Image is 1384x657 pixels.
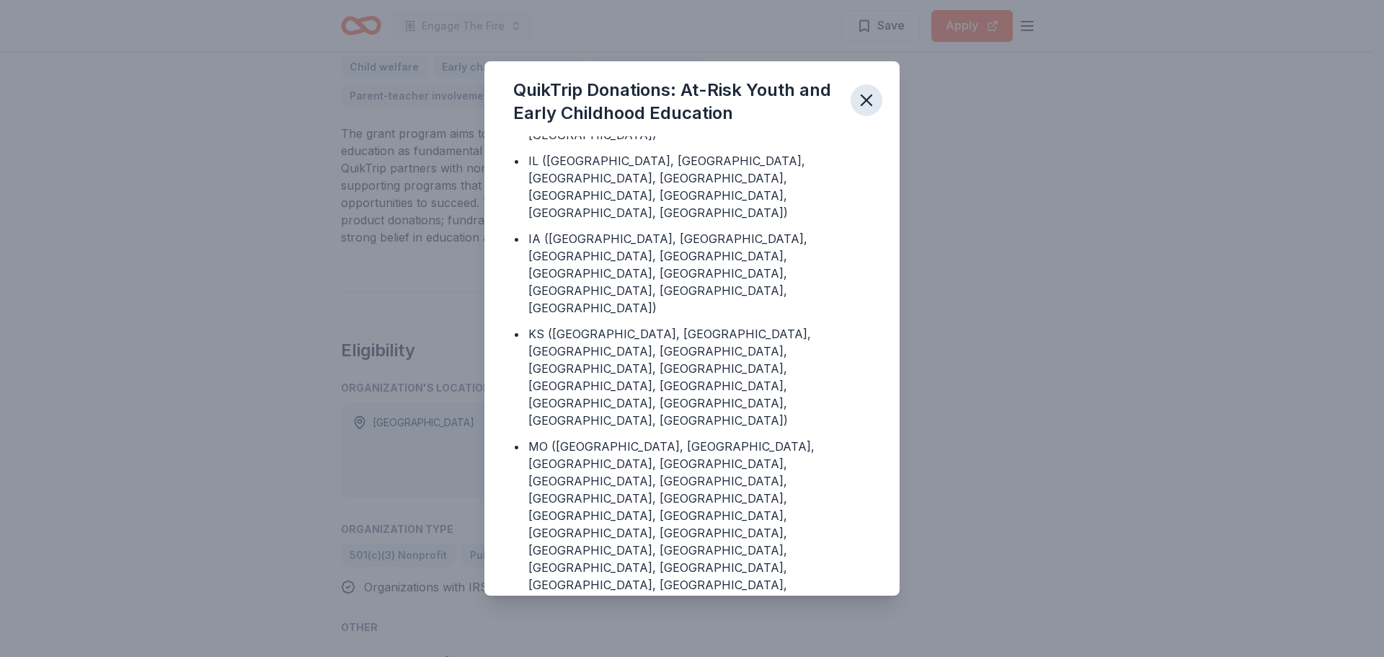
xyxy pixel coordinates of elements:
[513,230,520,247] div: •
[513,152,520,169] div: •
[513,325,520,343] div: •
[513,79,839,125] div: QuikTrip Donations: At-Risk Youth and Early Childhood Education
[528,325,871,429] div: KS ([GEOGRAPHIC_DATA], [GEOGRAPHIC_DATA], [GEOGRAPHIC_DATA], [GEOGRAPHIC_DATA], [GEOGRAPHIC_DATA]...
[513,438,520,455] div: •
[528,230,871,317] div: IA ([GEOGRAPHIC_DATA], [GEOGRAPHIC_DATA], [GEOGRAPHIC_DATA], [GEOGRAPHIC_DATA], [GEOGRAPHIC_DATA]...
[528,152,871,221] div: IL ([GEOGRAPHIC_DATA], [GEOGRAPHIC_DATA], [GEOGRAPHIC_DATA], [GEOGRAPHIC_DATA], [GEOGRAPHIC_DATA]...
[528,438,871,628] div: MO ([GEOGRAPHIC_DATA], [GEOGRAPHIC_DATA], [GEOGRAPHIC_DATA], [GEOGRAPHIC_DATA], [GEOGRAPHIC_DATA]...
